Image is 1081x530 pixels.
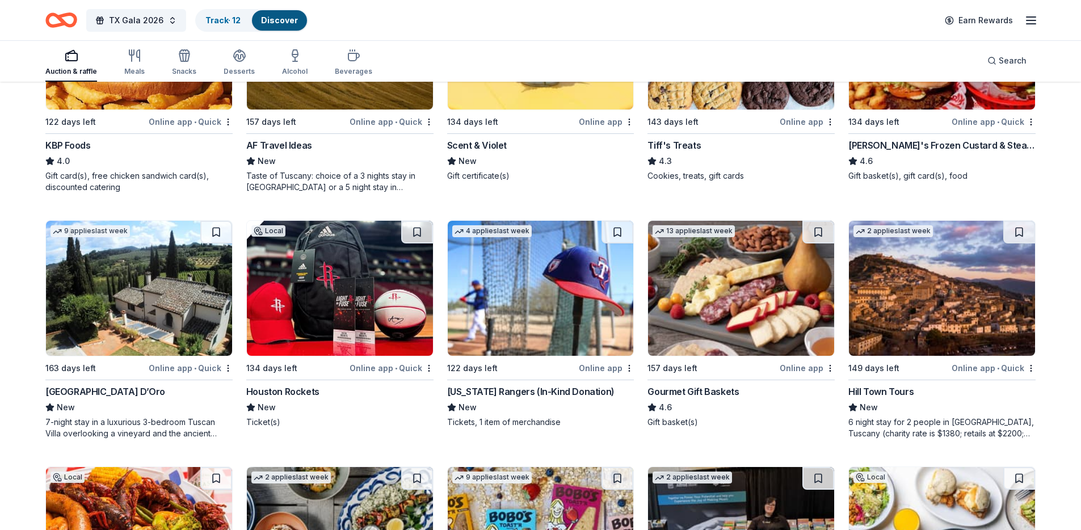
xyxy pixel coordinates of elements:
div: 149 days left [848,361,899,375]
img: Image for Villa Sogni D’Oro [46,221,232,356]
span: 4.6 [659,401,672,414]
div: Local [51,472,85,483]
button: Meals [124,44,145,82]
button: Alcohol [282,44,308,82]
div: Ticket(s) [246,417,434,428]
span: • [194,364,196,373]
div: Online app Quick [149,361,233,375]
div: Local [853,472,887,483]
div: Taste of Tuscany: choice of a 3 nights stay in [GEOGRAPHIC_DATA] or a 5 night stay in [GEOGRAPHIC... [246,170,434,193]
div: Gift basket(s) [647,417,835,428]
div: Snacks [172,67,196,76]
div: 163 days left [45,361,96,375]
div: Meals [124,67,145,76]
div: Online app Quick [350,115,434,129]
a: Discover [261,15,298,25]
span: New [57,401,75,414]
div: Online app [579,115,634,129]
div: Online app [780,361,835,375]
div: Hill Town Tours [848,385,914,398]
div: 157 days left [246,115,296,129]
span: • [395,117,397,127]
button: Beverages [335,44,372,82]
span: New [258,401,276,414]
a: Image for Hill Town Tours 2 applieslast week149 days leftOnline app•QuickHill Town ToursNew6 nigh... [848,220,1036,439]
img: Image for Gourmet Gift Baskets [648,221,834,356]
a: Image for Villa Sogni D’Oro9 applieslast week163 days leftOnline app•Quick[GEOGRAPHIC_DATA] D’Oro... [45,220,233,439]
span: • [997,364,999,373]
button: Snacks [172,44,196,82]
div: Online app Quick [350,361,434,375]
a: Earn Rewards [938,10,1020,31]
div: 134 days left [246,361,297,375]
div: Online app Quick [149,115,233,129]
div: 134 days left [447,115,498,129]
div: AF Travel Ideas [246,138,312,152]
div: Tickets, 1 item of merchandise [447,417,634,428]
div: 122 days left [447,361,498,375]
span: 4.0 [57,154,70,168]
a: Home [45,7,77,33]
img: Image for Hill Town Tours [849,221,1035,356]
div: Auction & raffle [45,67,97,76]
a: Image for Houston RocketsLocal134 days leftOnline app•QuickHouston RocketsNewTicket(s) [246,220,434,428]
div: 2 applies last week [251,472,331,483]
span: 4.6 [860,154,873,168]
span: New [459,154,477,168]
div: Gift card(s), free chicken sandwich card(s), discounted catering [45,170,233,193]
div: KBP Foods [45,138,90,152]
span: Search [999,54,1027,68]
div: Cookies, treats, gift cards [647,170,835,182]
span: TX Gala 2026 [109,14,163,27]
div: Gourmet Gift Baskets [647,385,739,398]
div: 4 applies last week [452,225,532,237]
div: Online app [780,115,835,129]
div: Gift certificate(s) [447,170,634,182]
span: • [194,117,196,127]
div: 2 applies last week [653,472,732,483]
div: 122 days left [45,115,96,129]
div: 9 applies last week [452,472,532,483]
div: Scent & Violet [447,138,507,152]
a: Image for Texas Rangers (In-Kind Donation)4 applieslast week122 days leftOnline app[US_STATE] Ran... [447,220,634,428]
div: 9 applies last week [51,225,130,237]
div: 143 days left [647,115,699,129]
img: Image for Texas Rangers (In-Kind Donation) [448,221,634,356]
div: Tiff's Treats [647,138,701,152]
div: Gift basket(s), gift card(s), food [848,170,1036,182]
div: 157 days left [647,361,697,375]
div: [PERSON_NAME]'s Frozen Custard & Steakburgers [848,138,1036,152]
button: Search [978,49,1036,72]
button: Desserts [224,44,255,82]
div: [US_STATE] Rangers (In-Kind Donation) [447,385,615,398]
div: Houston Rockets [246,385,319,398]
div: Alcohol [282,67,308,76]
div: 2 applies last week [853,225,933,237]
div: Desserts [224,67,255,76]
a: Track· 12 [205,15,241,25]
button: Auction & raffle [45,44,97,82]
div: 13 applies last week [653,225,735,237]
div: Online app Quick [952,115,1036,129]
span: New [459,401,477,414]
div: Online app Quick [952,361,1036,375]
span: New [258,154,276,168]
button: Track· 12Discover [195,9,308,32]
div: [GEOGRAPHIC_DATA] D’Oro [45,385,165,398]
div: Beverages [335,67,372,76]
div: 134 days left [848,115,899,129]
span: New [860,401,878,414]
div: 7-night stay in a luxurious 3-bedroom Tuscan Villa overlooking a vineyard and the ancient walled ... [45,417,233,439]
div: Local [251,225,285,237]
a: Image for Gourmet Gift Baskets13 applieslast week157 days leftOnline appGourmet Gift Baskets4.6Gi... [647,220,835,428]
span: 4.3 [659,154,672,168]
div: Online app [579,361,634,375]
img: Image for Houston Rockets [247,221,433,356]
div: 6 night stay for 2 people in [GEOGRAPHIC_DATA], Tuscany (charity rate is $1380; retails at $2200;... [848,417,1036,439]
span: • [395,364,397,373]
span: • [997,117,999,127]
button: TX Gala 2026 [86,9,186,32]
